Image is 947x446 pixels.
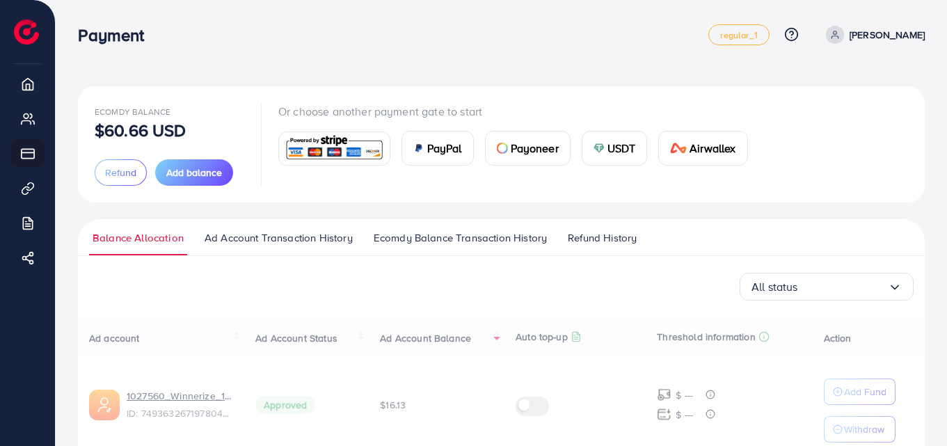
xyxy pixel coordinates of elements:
span: regular_1 [720,31,757,40]
span: Refund History [568,230,637,246]
span: All status [751,276,798,298]
p: [PERSON_NAME] [850,26,925,43]
p: $60.66 USD [95,122,186,138]
a: cardPayPal [401,131,474,166]
img: logo [14,19,39,45]
span: Ecomdy Balance [95,106,170,118]
span: Refund [105,166,136,180]
a: regular_1 [708,24,769,45]
img: card [283,134,385,164]
span: Airwallex [690,140,735,157]
h3: Payment [78,25,155,45]
span: Payoneer [511,140,559,157]
button: Refund [95,159,147,186]
img: card [670,143,687,154]
button: Add balance [155,159,233,186]
img: card [594,143,605,154]
a: cardPayoneer [485,131,571,166]
span: Ecomdy Balance Transaction History [374,230,547,246]
iframe: Chat [888,383,937,436]
span: USDT [607,140,636,157]
a: [PERSON_NAME] [820,26,925,44]
span: Ad Account Transaction History [205,230,353,246]
a: cardUSDT [582,131,648,166]
span: Add balance [166,166,222,180]
input: Search for option [798,276,888,298]
a: card [278,132,390,166]
div: Search for option [740,273,914,301]
img: card [413,143,424,154]
p: Or choose another payment gate to start [278,103,759,120]
img: card [497,143,508,154]
span: PayPal [427,140,462,157]
a: cardAirwallex [658,131,747,166]
span: Balance Allocation [93,230,184,246]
